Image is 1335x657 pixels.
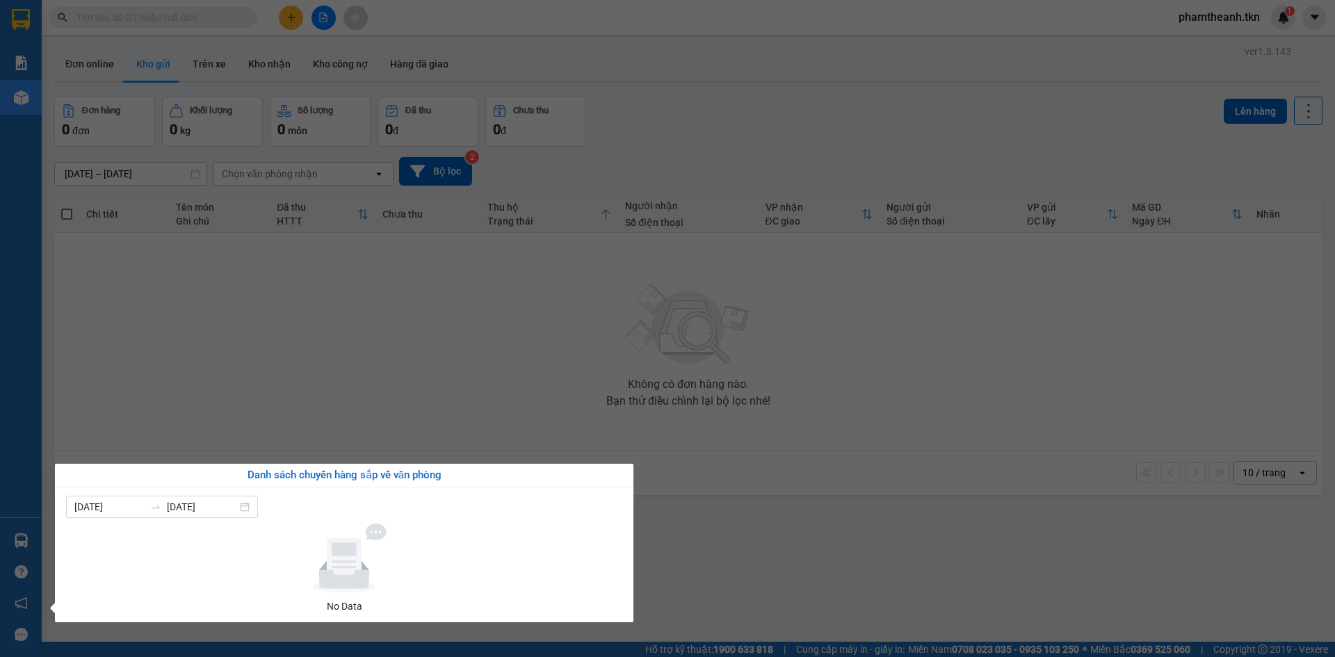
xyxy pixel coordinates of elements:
span: swap-right [150,501,161,512]
input: Từ ngày [74,499,145,514]
div: Danh sách chuyến hàng sắp về văn phòng [66,467,622,484]
span: to [150,501,161,512]
input: Đến ngày [167,499,237,514]
div: No Data [72,599,617,614]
